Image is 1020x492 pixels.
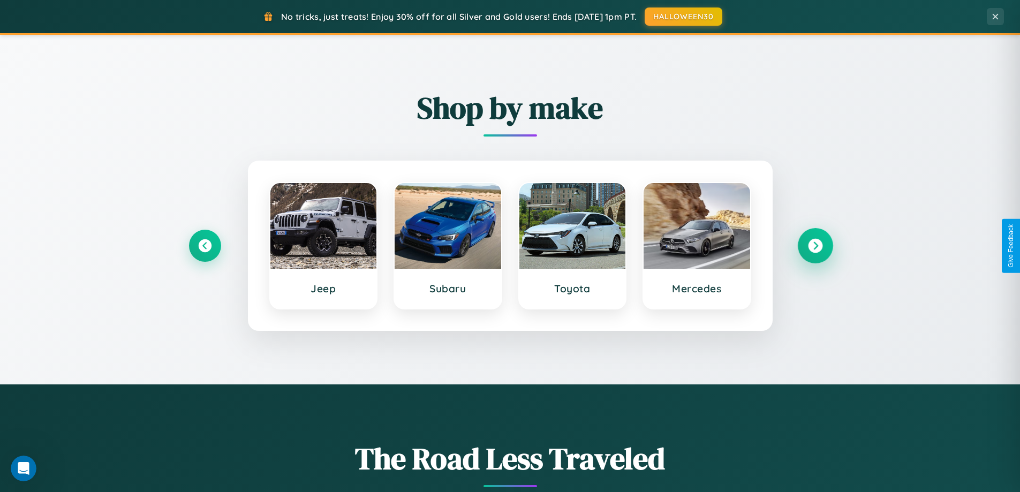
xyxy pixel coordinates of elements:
[654,282,739,295] h3: Mercedes
[11,456,36,481] iframe: Intercom live chat
[189,87,832,128] h2: Shop by make
[281,282,366,295] h3: Jeep
[645,7,722,26] button: HALLOWEEN30
[1007,224,1015,268] div: Give Feedback
[281,11,637,22] span: No tricks, just treats! Enjoy 30% off for all Silver and Gold users! Ends [DATE] 1pm PT.
[189,438,832,479] h1: The Road Less Traveled
[405,282,490,295] h3: Subaru
[530,282,615,295] h3: Toyota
